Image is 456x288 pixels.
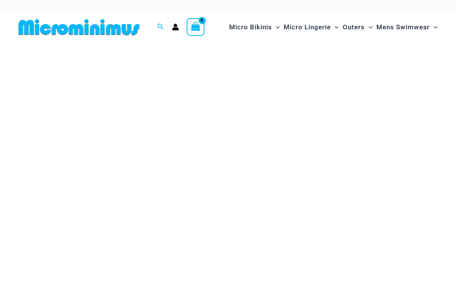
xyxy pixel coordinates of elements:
[157,22,164,32] a: Search icon link
[172,24,179,30] a: Account icon link
[365,17,373,37] span: Menu Toggle
[343,17,365,37] span: Outers
[430,17,437,37] span: Menu Toggle
[272,17,280,37] span: Menu Toggle
[227,15,282,39] a: Micro BikinisMenu ToggleMenu Toggle
[15,19,143,36] img: MM SHOP LOGO FLAT
[226,14,441,40] nav: Site Navigation
[376,17,430,37] span: Mens Swimwear
[341,15,374,39] a: OutersMenu ToggleMenu Toggle
[374,15,439,39] a: Mens SwimwearMenu ToggleMenu Toggle
[331,17,339,37] span: Menu Toggle
[187,18,204,36] a: View Shopping Cart, empty
[282,15,340,39] a: Micro LingerieMenu ToggleMenu Toggle
[284,17,331,37] span: Micro Lingerie
[229,17,272,37] span: Micro Bikinis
